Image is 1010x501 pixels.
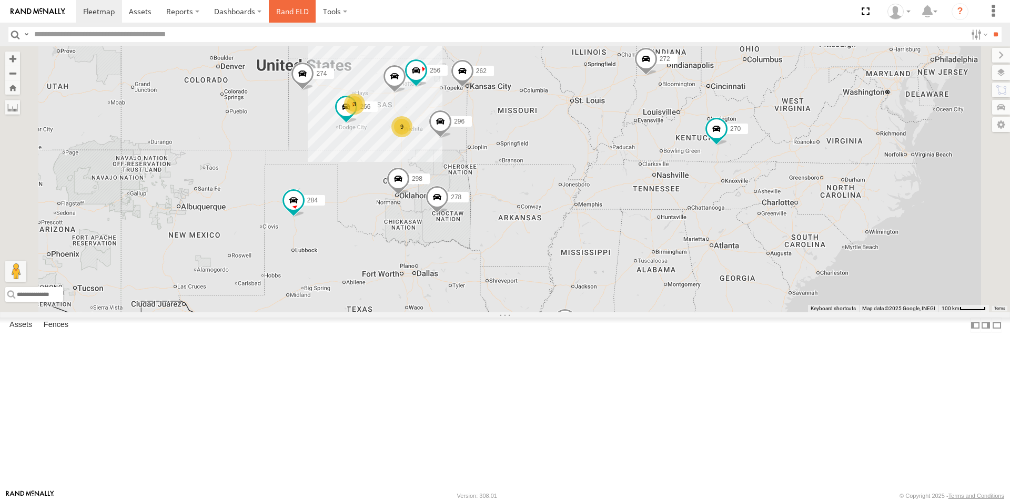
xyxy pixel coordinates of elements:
[316,70,327,77] span: 274
[811,305,856,312] button: Keyboard shortcuts
[344,94,365,115] div: 3
[5,52,20,66] button: Zoom in
[942,305,959,311] span: 100 km
[981,318,991,333] label: Dock Summary Table to the Right
[967,27,989,42] label: Search Filter Options
[11,8,65,15] img: rand-logo.svg
[5,261,26,282] button: Drag Pegman onto the map to open Street View
[938,305,989,312] button: Map Scale: 100 km per 46 pixels
[992,117,1010,132] label: Map Settings
[992,318,1002,333] label: Hide Summary Table
[660,55,670,63] span: 272
[862,305,935,311] span: Map data ©2025 Google, INEGI
[430,67,440,74] span: 256
[451,193,461,201] span: 278
[38,318,74,333] label: Fences
[5,80,20,95] button: Zoom Home
[730,125,741,132] span: 270
[5,66,20,80] button: Zoom out
[360,103,370,110] span: 266
[476,67,487,75] span: 262
[412,175,422,182] span: 298
[4,318,37,333] label: Assets
[307,197,318,204] span: 284
[6,490,54,501] a: Visit our Website
[457,493,497,499] div: Version: 308.01
[454,118,464,125] span: 296
[994,306,1005,310] a: Terms (opens in new tab)
[900,493,1004,499] div: © Copyright 2025 -
[952,3,968,20] i: ?
[391,116,412,137] div: 9
[884,4,914,19] div: Mary Lewis
[22,27,31,42] label: Search Query
[5,100,20,115] label: Measure
[970,318,981,333] label: Dock Summary Table to the Left
[948,493,1004,499] a: Terms and Conditions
